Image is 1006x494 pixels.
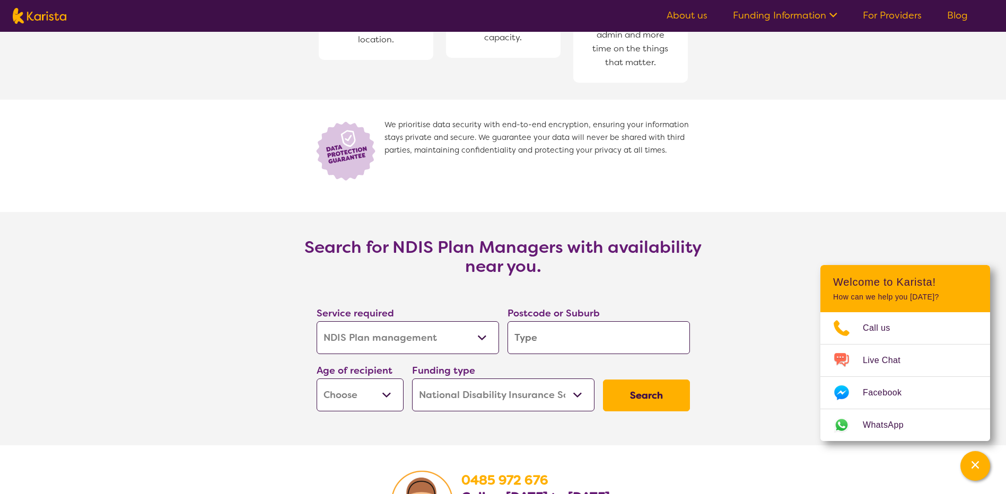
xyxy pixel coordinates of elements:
a: Blog [947,9,968,22]
a: Web link opens in a new tab. [820,409,990,441]
span: Live Chat [863,352,913,368]
label: Service required [317,307,394,320]
div: Channel Menu [820,265,990,441]
a: For Providers [863,9,922,22]
button: Channel Menu [960,451,990,481]
span: Call us [863,320,903,336]
p: How can we help you [DATE]? [833,293,977,302]
span: WhatsApp [863,417,916,433]
span: Facebook [863,385,914,401]
span: We prioritise data security with end-to-end encryption, ensuring your information stays private a... [384,119,694,182]
h2: Welcome to Karista! [833,276,977,288]
label: Funding type [412,364,475,377]
a: 0485 972 676 [461,472,548,489]
a: About us [667,9,707,22]
h3: Search for NDIS Plan Managers with availability near you. [291,237,715,276]
input: Type [508,321,690,354]
ul: Choose channel [820,312,990,441]
label: Age of recipient [317,364,392,377]
label: Postcode or Suburb [508,307,600,320]
button: Search [603,380,690,411]
img: Lock icon [312,119,384,182]
img: Karista logo [13,8,66,24]
a: Funding Information [733,9,837,22]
